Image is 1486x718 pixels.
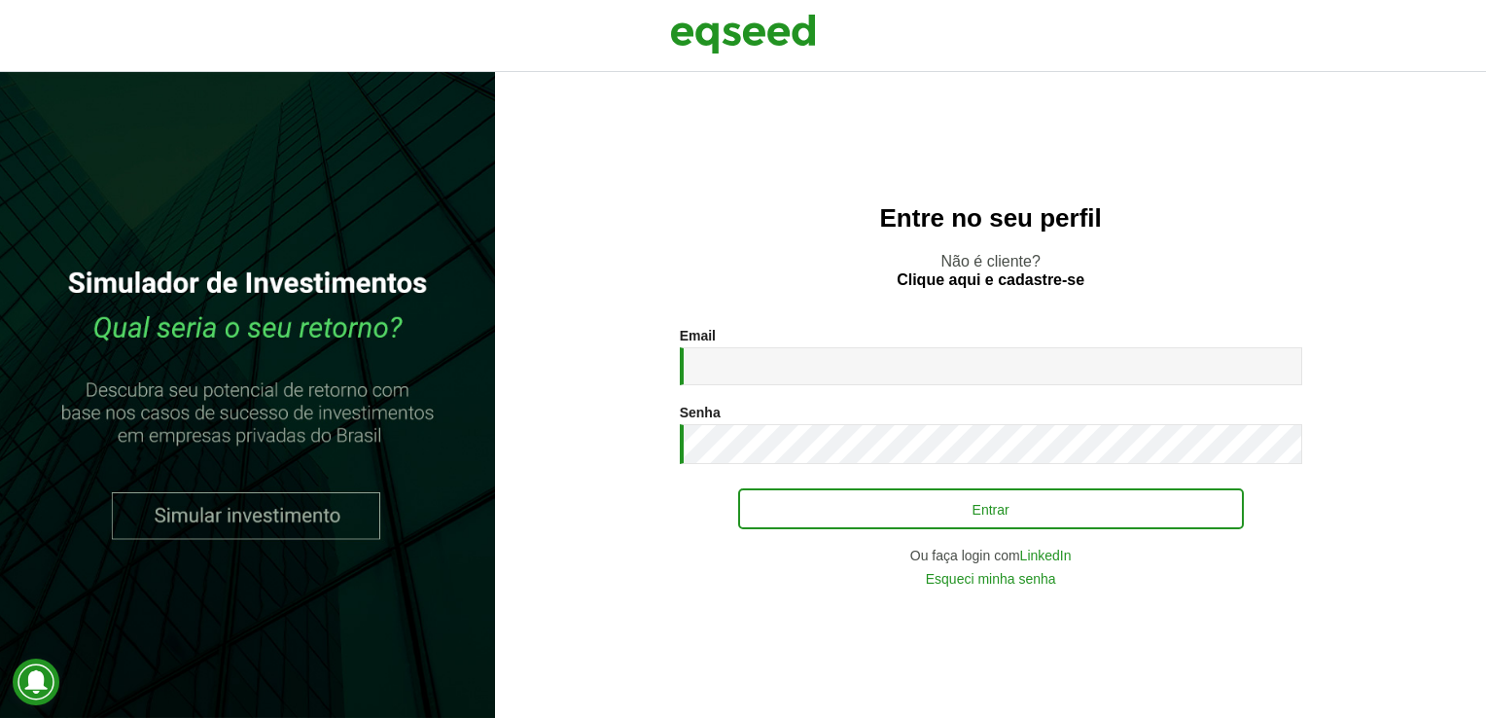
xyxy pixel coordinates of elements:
[926,572,1056,586] a: Esqueci minha senha
[534,252,1447,289] p: Não é cliente?
[897,272,1084,288] a: Clique aqui e cadastre-se
[670,10,816,58] img: EqSeed Logo
[680,406,721,419] label: Senha
[680,549,1302,562] div: Ou faça login com
[680,329,716,342] label: Email
[534,204,1447,233] h2: Entre no seu perfil
[738,488,1244,529] button: Entrar
[1020,549,1072,562] a: LinkedIn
